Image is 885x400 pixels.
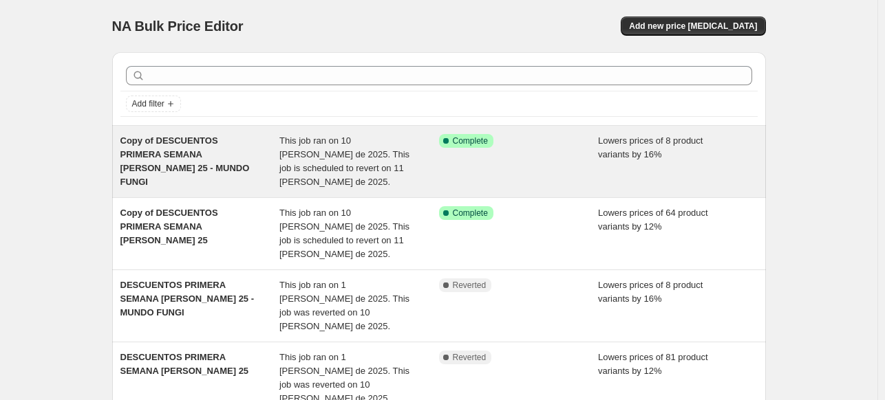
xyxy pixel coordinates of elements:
[120,280,255,318] span: DESCUENTOS PRIMERA SEMANA [PERSON_NAME] 25 - MUNDO FUNGI
[279,135,409,187] span: This job ran on 10 [PERSON_NAME] de 2025. This job is scheduled to revert on 11 [PERSON_NAME] de ...
[279,208,409,259] span: This job ran on 10 [PERSON_NAME] de 2025. This job is scheduled to revert on 11 [PERSON_NAME] de ...
[132,98,164,109] span: Add filter
[598,208,708,232] span: Lowers prices of 64 product variants by 12%
[598,135,703,159] span: Lowers prices of 8 product variants by 16%
[112,19,244,34] span: NA Bulk Price Editor
[453,208,488,219] span: Complete
[598,280,703,304] span: Lowers prices of 8 product variants by 16%
[453,135,488,146] span: Complete
[621,16,765,36] button: Add new price [MEDICAL_DATA]
[126,96,181,112] button: Add filter
[598,352,708,376] span: Lowers prices of 81 product variants by 12%
[120,208,218,245] span: Copy of DESCUENTOS PRIMERA SEMANA [PERSON_NAME] 25
[453,280,487,291] span: Reverted
[120,135,250,187] span: Copy of DESCUENTOS PRIMERA SEMANA [PERSON_NAME] 25 - MUNDO FUNGI
[629,21,757,32] span: Add new price [MEDICAL_DATA]
[453,352,487,363] span: Reverted
[120,352,249,376] span: DESCUENTOS PRIMERA SEMANA [PERSON_NAME] 25
[279,280,409,331] span: This job ran on 1 [PERSON_NAME] de 2025. This job was reverted on 10 [PERSON_NAME] de 2025.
